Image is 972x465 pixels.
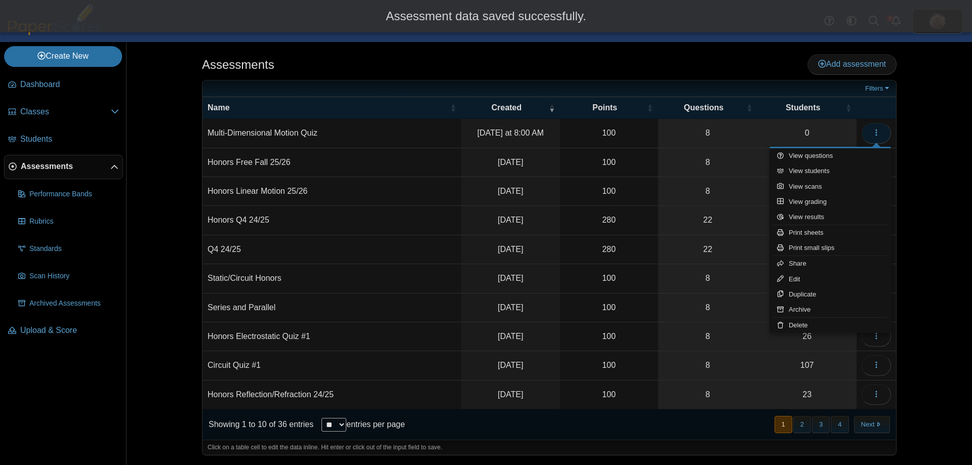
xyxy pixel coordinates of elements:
span: Students [762,102,843,113]
span: Classes [20,106,111,117]
a: Share [769,256,891,271]
a: Archived Assessments [14,291,123,316]
a: 25 [757,264,857,292]
a: Scan History [14,264,123,288]
h1: Assessments [202,56,274,73]
time: Sep 11, 2025 at 8:40 AM [498,187,523,195]
span: Created [466,102,547,113]
a: Add assessment [807,54,897,74]
td: Honors Reflection/Refraction 24/25 [202,381,461,409]
td: Series and Parallel [202,293,461,322]
time: May 17, 2025 at 11:30 AM [498,274,523,282]
span: Questions [663,102,745,113]
a: Classes [4,100,123,124]
a: 26 [757,322,857,351]
span: Performance Bands [29,189,119,199]
td: 100 [560,322,658,351]
td: 100 [560,381,658,409]
span: Questions : Activate to sort [746,103,752,113]
a: Upload & Score [4,319,123,343]
button: 3 [812,416,830,433]
span: Assessments [21,161,110,172]
td: Honors Electrostatic Quiz #1 [202,322,461,351]
td: 100 [560,351,658,380]
td: 100 [560,119,658,148]
a: Delete [769,318,891,333]
a: 21 [757,206,857,234]
td: 280 [560,206,658,235]
td: 100 [560,177,658,206]
time: May 16, 2025 at 7:47 AM [498,303,523,312]
span: Created : Activate to remove sorting [549,103,555,113]
a: 8 [658,351,758,379]
time: Sep 23, 2025 at 11:34 PM [498,158,523,166]
div: Showing 1 to 10 of 36 entries [202,409,313,440]
time: Jun 3, 2025 at 7:25 PM [498,245,523,253]
span: Name [208,102,448,113]
td: Honors Linear Motion 25/26 [202,177,461,206]
a: 8 [658,148,758,177]
a: 22 [658,235,758,264]
span: Points : Activate to sort [647,103,653,113]
a: 8 [658,381,758,409]
span: Dashboard [20,79,119,90]
time: May 2, 2025 at 8:36 AM [498,332,523,341]
a: Standards [14,237,123,261]
span: Add assessment [818,60,886,68]
span: Standards [29,244,119,254]
span: Students : Activate to sort [845,103,852,113]
a: 8 [658,293,758,322]
td: Static/Circuit Honors [202,264,461,293]
time: May 2, 2025 at 7:55 AM [498,361,523,369]
span: Points [565,102,645,113]
div: Click on a table cell to edit the data inline. Hit enter or click out of the input field to save. [202,440,896,455]
td: 280 [560,235,658,264]
a: 8 [658,119,758,147]
a: 159 [757,177,857,205]
a: Edit [769,272,891,287]
time: Oct 10, 2025 at 8:00 AM [477,129,544,137]
a: Students [4,128,123,152]
span: Rubrics [29,217,119,227]
a: Rubrics [14,209,123,234]
button: 2 [793,416,811,433]
a: PaperScorer [4,28,105,36]
time: Jun 5, 2025 at 7:43 AM [498,216,523,224]
a: Performance Bands [14,182,123,206]
td: Circuit Quiz #1 [202,351,461,380]
a: View students [769,163,891,179]
a: View questions [769,148,891,163]
td: 100 [560,293,658,322]
a: Create New [4,46,122,66]
button: Next [854,416,890,433]
a: 109 [757,293,857,322]
a: Print sheets [769,225,891,240]
a: Assessments [4,155,123,179]
span: Upload & Score [20,325,119,336]
nav: pagination [774,416,890,433]
a: View grading [769,194,891,209]
time: Apr 18, 2025 at 11:29 AM [498,390,523,399]
a: View results [769,209,891,225]
a: View scans [769,179,891,194]
button: 4 [831,416,848,433]
a: Duplicate [769,287,891,302]
span: Scan History [29,271,119,281]
span: Archived Assessments [29,299,119,309]
td: Honors Q4 24/25 [202,206,461,235]
a: 107 [757,351,857,379]
div: Assessment data saved successfully. [8,8,964,25]
a: Print small slips [769,240,891,256]
span: Name : Activate to sort [450,103,456,113]
a: 158 [757,148,857,177]
span: Students [20,134,119,145]
button: 1 [775,416,792,433]
a: 0 [757,119,857,147]
td: Multi-Dimensional Motion Quiz [202,119,461,148]
a: Dashboard [4,73,123,97]
a: Filters [863,83,894,94]
a: 8 [658,177,758,205]
a: 22 [658,206,758,234]
td: Q4 24/25 [202,235,461,264]
td: 100 [560,264,658,293]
